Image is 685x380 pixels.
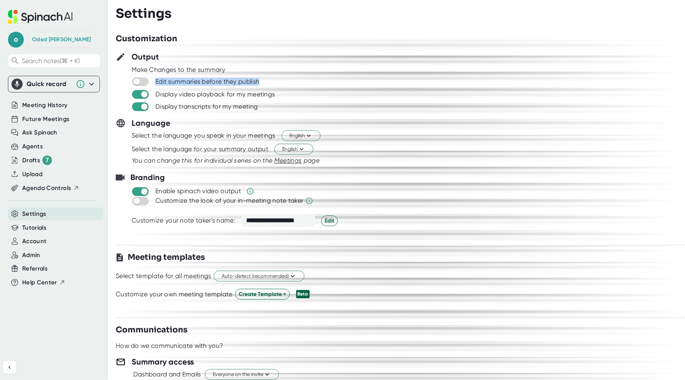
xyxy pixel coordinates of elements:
[116,290,233,298] div: Customize your own meeting template
[214,271,304,282] button: Auto-detect (recommended)
[22,142,43,151] button: Agents
[282,146,305,153] span: English
[205,369,279,380] button: Everyone on the invite
[22,278,57,287] span: Help Center
[22,155,52,165] div: Drafts
[116,6,172,21] h3: Settings
[132,117,170,129] h3: Language
[22,278,65,287] button: Help Center
[132,217,235,225] div: Customize your note taker's name:
[22,115,69,124] button: Future Meetings
[155,103,258,111] div: Display transcripts for my meeting
[132,157,320,164] i: You can change this for individual series on the page
[22,184,71,193] span: Agenda Controls
[128,251,205,263] h3: Meeting templates
[132,145,268,153] div: Select the language for your summary output
[239,290,286,298] span: Create Template +
[274,156,302,165] button: Meetings
[22,128,57,137] button: Ask Spinach
[116,33,177,45] h3: Customization
[274,144,313,155] button: English
[22,101,67,110] button: Meeting History
[8,32,24,48] span: o
[222,273,297,280] span: Auto-detect (recommended)
[289,132,312,140] span: English
[132,132,276,140] div: Select the language you speak in your meetings
[235,289,290,299] button: Create Template +
[325,217,334,225] span: Edit
[11,76,96,92] div: Quick record
[22,170,42,179] button: Upload
[321,215,338,226] button: Edit
[274,157,302,164] span: Meetings
[22,209,46,219] button: Settings
[116,342,223,350] div: How do we communicate with you?
[3,361,16,374] button: Collapse sidebar
[155,187,241,195] div: Enable spinach video output
[32,36,91,43] div: Oded Welgreen
[22,237,46,246] button: Account
[296,290,310,298] div: Beta
[116,272,211,280] div: Select template for all meetings
[281,131,320,141] button: English
[22,57,98,65] span: Search notes (⌘ + K)
[132,66,685,74] div: Make Changes to the summary
[42,155,52,165] div: 7
[132,356,194,368] h3: Summary access
[22,223,46,232] button: Tutorials
[130,171,165,183] h3: Branding
[22,184,79,193] button: Agenda Controls
[155,197,303,205] div: Customize the look of your in-meeting note taker
[22,264,48,273] button: Referrals
[27,80,72,88] div: Quick record
[133,370,201,378] div: Dashboard and Emails
[213,371,271,378] span: Everyone on the invite
[155,90,275,98] div: Display video playback for my meetings
[22,251,40,260] button: Admin
[155,78,259,86] div: Edit summaries before they publish
[116,324,188,336] h3: Communications
[22,155,52,165] button: Drafts 7
[132,51,159,63] h3: Output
